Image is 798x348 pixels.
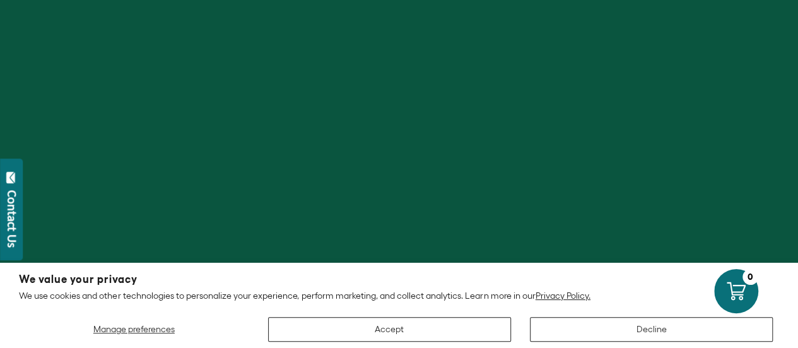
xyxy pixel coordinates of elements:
button: Accept [268,317,511,342]
p: We use cookies and other technologies to personalize your experience, perform marketing, and coll... [19,290,779,301]
a: Privacy Policy. [536,291,590,301]
h2: We value your privacy [19,274,779,285]
div: 0 [742,269,758,285]
button: Manage preferences [19,317,249,342]
div: Contact Us [6,190,18,248]
span: Manage preferences [93,324,175,334]
button: Decline [530,317,773,342]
